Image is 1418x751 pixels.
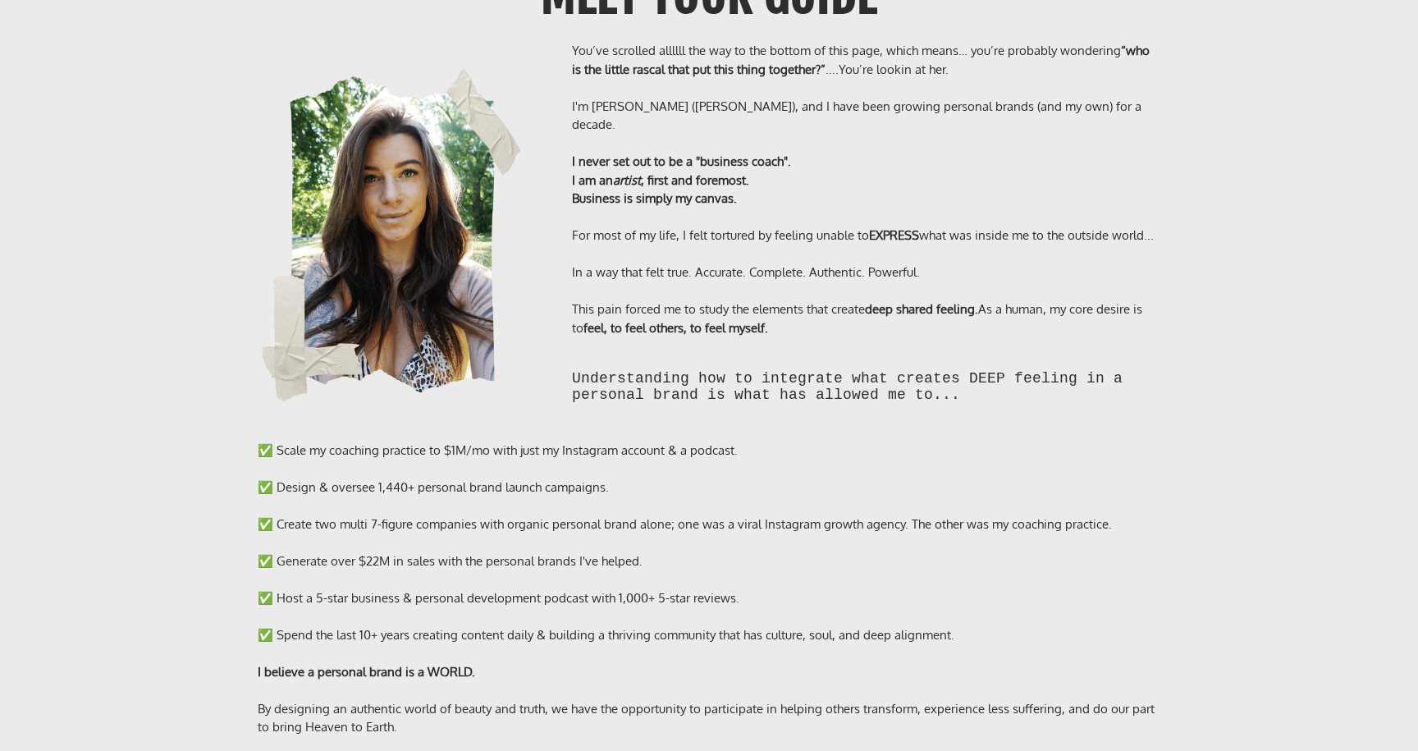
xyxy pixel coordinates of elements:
[613,172,641,188] i: artist
[572,43,1150,77] b: “who is the little rascal that put this thing together?”
[572,42,1160,79] div: You’ve scrolled allllll the way to the bottom of this page, which means… you’re probably wonderin...
[572,153,791,169] b: I never set out to be a "business coach".
[258,626,1160,645] div: ✅ Spend the last 10+ years creating content daily & building a thriving community that has cultur...
[572,98,1160,135] div: I'm [PERSON_NAME] ([PERSON_NAME]), and I have been growing personal brands (and my own) for a dec...
[258,442,1160,460] div: ✅ Scale my coaching practice to $1M/mo with just my Instagram account & a podcast.
[572,227,1160,245] div: For most of my life, I felt tortured by feeling unable to what was inside me to the outside world...
[572,370,1160,403] h2: Understanding how to integrate what creates DEEP feeling in a personal brand is what has allowed ...
[258,515,1160,534] div: ✅ Create two multi 7-figure companies with organic personal brand alone; one was a viral Instagra...
[258,664,475,680] b: I believe a personal brand is a WORLD.
[865,301,978,317] b: deep shared feeling.
[572,300,1160,337] div: This pain forced me to study the elements that create As a human, my core desire is to
[572,263,1160,282] div: In a way that felt true. Accurate. Complete. Authentic. Powerful.
[572,190,737,206] b: Business is simply my canvas.
[572,172,749,188] b: I am an , first and foremost.
[869,227,919,243] b: EXPRESS
[583,320,768,336] b: feel, to feel others, to feel myself.
[258,700,1160,737] div: By designing an authentic world of beauty and truth, we have the opportunity to participate in he...
[258,552,1160,571] div: ✅ Generate over $22M in sales with the personal brands I've helped.
[258,479,1160,497] div: ✅ Design & oversee 1,440+ personal brand launch campaigns.
[258,589,1160,608] div: ✅ Host a 5-star business & personal development podcast with 1,000+ 5-star reviews.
